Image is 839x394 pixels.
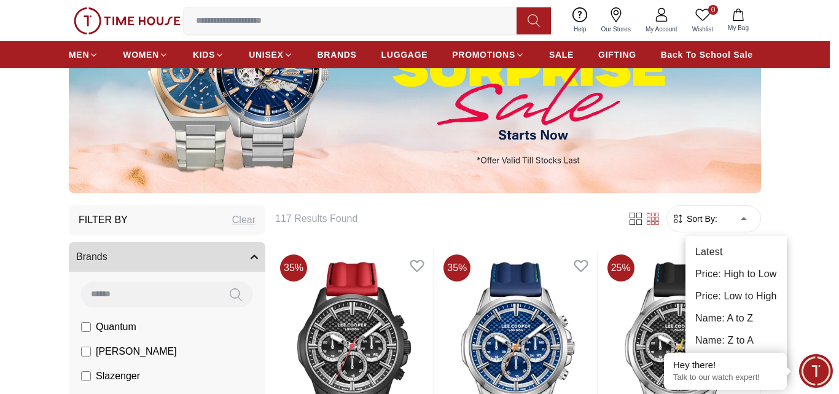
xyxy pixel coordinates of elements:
[673,372,778,383] p: Talk to our watch expert!
[685,329,787,352] li: Name: Z to A
[799,354,833,388] div: Chat Widget
[673,359,778,371] div: Hey there!
[685,285,787,307] li: Price: Low to High
[685,263,787,285] li: Price: High to Low
[685,307,787,329] li: Name: A to Z
[685,241,787,263] li: Latest
[685,352,787,374] li: Best Sellers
